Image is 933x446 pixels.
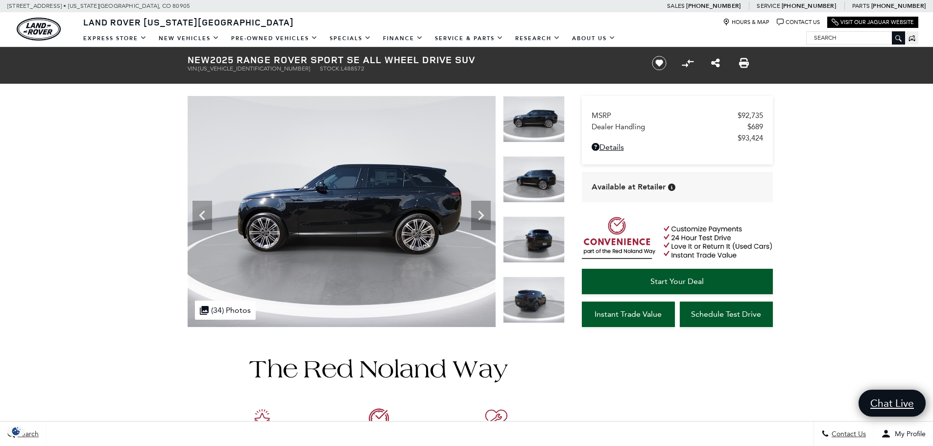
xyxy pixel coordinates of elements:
span: Service [757,2,780,9]
span: $689 [747,122,763,131]
span: VIN: [188,65,198,72]
span: My Profile [891,430,926,438]
a: land-rover [17,18,61,41]
span: [US_VEHICLE_IDENTIFICATION_NUMBER] [198,65,310,72]
a: [PHONE_NUMBER] [871,2,926,10]
span: $92,735 [738,111,763,120]
span: Schedule Test Drive [691,309,761,319]
div: Next [471,201,491,230]
a: MSRP $92,735 [592,111,763,120]
a: Visit Our Jaguar Website [832,19,914,26]
a: Details [592,142,763,152]
span: Dealer Handling [592,122,747,131]
nav: Main Navigation [77,30,622,47]
a: EXPRESS STORE [77,30,153,47]
a: New Vehicles [153,30,225,47]
input: Search [807,32,905,44]
button: Compare Vehicle [680,56,695,70]
img: Land Rover [17,18,61,41]
span: Stock: [320,65,341,72]
a: Instant Trade Value [582,302,675,327]
a: Dealer Handling $689 [592,122,763,131]
a: Start Your Deal [582,269,773,294]
span: Start Your Deal [650,277,704,286]
a: Print this New 2025 Range Rover Sport SE All Wheel Drive SUV [739,57,749,69]
a: Pre-Owned Vehicles [225,30,324,47]
a: Service & Parts [429,30,509,47]
h1: 2025 Range Rover Sport SE All Wheel Drive SUV [188,54,636,65]
a: [STREET_ADDRESS] • [US_STATE][GEOGRAPHIC_DATA], CO 80905 [7,2,190,9]
section: Click to Open Cookie Consent Modal [5,426,27,436]
span: Sales [667,2,685,9]
img: New 2025 Santorini Black LAND ROVER SE image 8 [503,277,565,323]
a: Hours & Map [723,19,769,26]
span: L488572 [341,65,364,72]
img: New 2025 Santorini Black LAND ROVER SE image 7 [503,216,565,263]
span: MSRP [592,111,738,120]
img: New 2025 Santorini Black LAND ROVER SE image 5 [503,96,565,142]
a: [PHONE_NUMBER] [782,2,836,10]
span: Available at Retailer [592,182,666,192]
span: Land Rover [US_STATE][GEOGRAPHIC_DATA] [83,16,294,28]
button: Open user profile menu [874,422,933,446]
button: Save vehicle [648,55,670,71]
span: Instant Trade Value [595,309,662,319]
a: Schedule Test Drive [680,302,773,327]
a: [PHONE_NUMBER] [686,2,741,10]
img: New 2025 Santorini Black LAND ROVER SE image 6 [503,156,565,203]
a: Chat Live [859,390,926,417]
div: Previous [192,201,212,230]
a: Finance [377,30,429,47]
a: About Us [566,30,622,47]
span: Contact Us [829,430,866,438]
a: $93,424 [592,134,763,142]
a: Contact Us [777,19,820,26]
a: Land Rover [US_STATE][GEOGRAPHIC_DATA] [77,16,300,28]
span: Chat Live [865,397,919,410]
div: Vehicle is in stock and ready for immediate delivery. Due to demand, availability is subject to c... [668,184,675,191]
div: (34) Photos [195,301,256,320]
a: Share this New 2025 Range Rover Sport SE All Wheel Drive SUV [711,57,720,69]
span: $93,424 [738,134,763,142]
strong: New [188,53,210,66]
a: Specials [324,30,377,47]
img: Opt-Out Icon [5,426,27,436]
img: New 2025 Santorini Black LAND ROVER SE image 5 [188,96,496,327]
a: Research [509,30,566,47]
span: Parts [852,2,870,9]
